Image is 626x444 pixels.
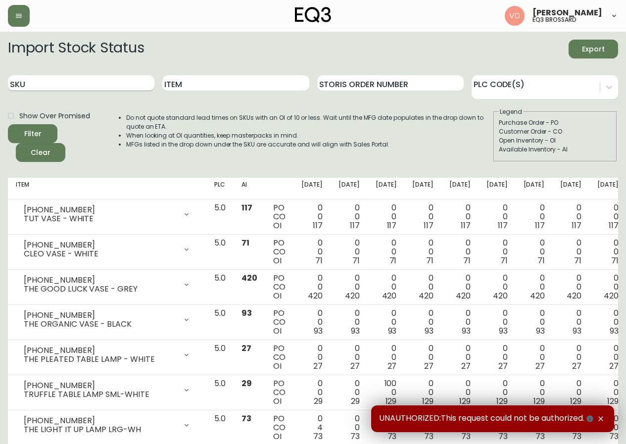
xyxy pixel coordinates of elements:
[532,17,577,23] h5: eq3 brossard
[449,203,471,230] div: 0 0
[498,360,508,372] span: 27
[597,274,619,300] div: 0 0
[499,127,612,136] div: Customer Order - CO
[424,360,433,372] span: 27
[535,220,545,231] span: 117
[351,325,360,337] span: 93
[461,431,471,442] span: 73
[388,325,397,337] span: 93
[16,143,65,162] button: Clear
[597,309,619,336] div: 0 0
[301,414,323,441] div: 0 4
[24,416,177,425] div: [PHONE_NUMBER]
[532,9,602,17] span: [PERSON_NAME]
[604,290,619,301] span: 420
[331,178,368,199] th: [DATE]
[449,309,471,336] div: 0 0
[572,220,581,231] span: 117
[505,6,525,26] img: 34cbe8de67806989076631741e6a7c6b
[560,203,581,230] div: 0 0
[24,355,177,364] div: THE PLEATED TABLE LAMP - WHITE
[273,360,282,372] span: OI
[425,325,433,337] span: 93
[273,325,282,337] span: OI
[273,255,282,266] span: OI
[499,107,523,116] legend: Legend
[338,239,360,265] div: 0 0
[241,378,252,389] span: 29
[301,379,323,406] div: 0 0
[609,360,619,372] span: 27
[567,290,581,301] span: 420
[611,255,619,266] span: 71
[572,431,581,442] span: 73
[412,379,433,406] div: 0 0
[241,343,251,354] span: 27
[273,309,286,336] div: PO CO
[273,239,286,265] div: PO CO
[273,414,286,441] div: PO CO
[301,344,323,371] div: 0 0
[449,414,471,441] div: 0 0
[273,431,282,442] span: OI
[597,203,619,230] div: 0 0
[412,239,433,265] div: 0 0
[241,237,249,248] span: 71
[597,239,619,265] div: 0 0
[387,220,397,231] span: 117
[206,199,234,235] td: 5.0
[376,344,397,371] div: 0 0
[496,395,508,407] span: 129
[206,270,234,305] td: 5.0
[206,305,234,340] td: 5.0
[530,290,545,301] span: 420
[424,431,433,442] span: 73
[308,290,323,301] span: 420
[241,413,251,424] span: 73
[338,414,360,441] div: 0 0
[569,40,618,58] button: Export
[16,414,198,436] div: [PHONE_NUMBER]THE LIGHT IT UP LAMP LRG-WH
[16,203,198,225] div: [PHONE_NUMBER]TUT VASE - WHITE
[500,255,508,266] span: 71
[338,344,360,371] div: 0 0
[387,431,397,442] span: 73
[351,395,360,407] span: 29
[350,360,360,372] span: 27
[338,203,360,230] div: 0 0
[422,395,433,407] span: 129
[609,220,619,231] span: 117
[524,344,545,371] div: 0 0
[524,239,545,265] div: 0 0
[449,239,471,265] div: 0 0
[301,239,323,265] div: 0 0
[315,255,323,266] span: 71
[535,360,545,372] span: 27
[552,178,589,199] th: [DATE]
[572,360,581,372] span: 27
[206,235,234,270] td: 5.0
[412,274,433,300] div: 0 0
[486,239,508,265] div: 0 0
[486,414,508,441] div: 0 0
[441,178,479,199] th: [DATE]
[461,360,471,372] span: 27
[314,325,323,337] span: 93
[8,178,206,199] th: Item
[376,239,397,265] div: 0 0
[486,379,508,406] div: 0 0
[241,307,252,319] span: 93
[486,203,508,230] div: 0 0
[573,325,581,337] span: 93
[126,140,492,149] li: MFGs listed in the drop down under the SKU are accurate and will align with Sales Portal.
[24,320,177,329] div: THE ORGANIC VASE - BLACK
[560,239,581,265] div: 0 0
[24,276,177,285] div: [PHONE_NUMBER]
[338,379,360,406] div: 0 0
[486,274,508,300] div: 0 0
[524,379,545,406] div: 0 0
[206,375,234,410] td: 5.0
[8,124,57,143] button: Filter
[524,274,545,300] div: 0 0
[313,360,323,372] span: 27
